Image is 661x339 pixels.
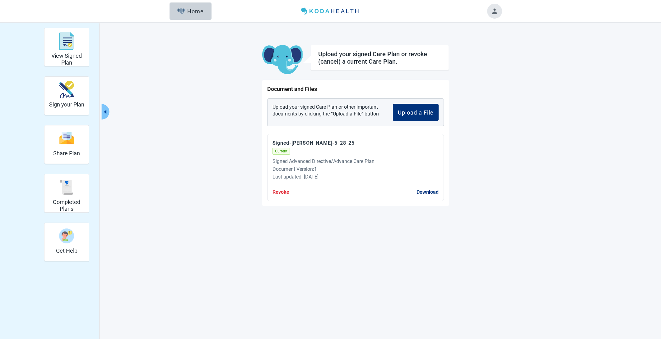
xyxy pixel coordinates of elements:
[47,199,86,212] h2: Completed Plans
[170,2,212,20] button: ElephantHome
[417,188,439,196] button: Download
[487,4,502,19] button: Toggle account menu
[177,8,204,14] div: Home
[272,188,289,196] button: Revoke
[44,76,89,115] div: Sign your Plan
[47,52,86,66] h2: View Signed Plan
[53,150,80,157] h2: Share Plan
[44,223,89,261] div: Get Help
[272,173,439,181] div: Last updated: [DATE]
[44,174,89,213] div: Completed Plans
[59,180,74,195] img: svg%3e
[177,8,185,14] img: Elephant
[272,165,439,173] div: Document Version : 1
[272,104,383,121] p: Upload your signed Care Plan or other important documents by clicking the “Upload a File” button
[56,247,77,254] h2: Get Help
[272,157,439,165] div: Signed Advanced Directive/Advance Care Plan
[298,6,362,16] img: Koda Health
[272,139,439,147] p: Signed-[PERSON_NAME]-5_28_25
[59,228,74,243] img: person-question-x68TBcxA.svg
[59,81,74,98] img: make_plan_official-CpYJDfBD.svg
[59,132,74,145] img: svg%3e
[44,28,89,66] div: View Signed Plan
[49,101,84,108] h2: Sign your Plan
[267,85,444,93] h1: Document and Files
[272,148,290,155] span: Current
[209,45,502,206] main: Main content
[398,109,434,115] div: Upload a File
[59,32,74,50] img: svg%3e
[102,104,109,120] button: Collapse menu
[102,109,108,115] span: caret-left
[393,104,439,121] button: Upload a File
[262,45,303,75] img: Koda Elephant
[44,125,89,164] div: Share Plan
[318,50,441,65] div: Upload your signed Care Plan or revoke (cancel) a current Care Plan.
